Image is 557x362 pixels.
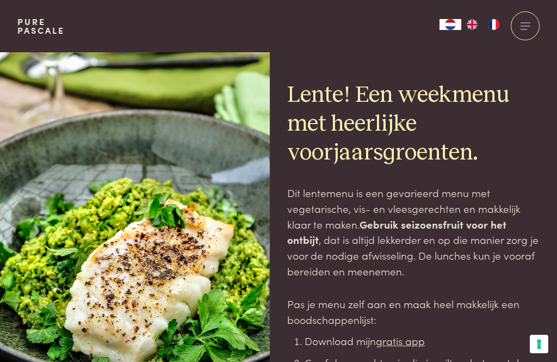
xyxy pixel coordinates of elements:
[305,333,540,349] li: Download mijn
[483,19,505,30] a: FR
[376,333,425,348] a: gratis app
[287,185,540,279] p: Dit lentemenu is een gevarieerd menu met vegetarische, vis- en vleesgerechten en makkelijk klaar ...
[530,335,548,353] button: Uw voorkeuren voor toestemming voor trackingtechnologieën
[287,296,540,327] p: Pas je menu zelf aan en maak heel makkelijk een boodschappenlijst:
[461,19,505,30] ul: Language list
[287,81,540,168] h2: Lente! Een weekmenu met heerlijke voorjaarsgroenten.
[440,19,461,30] a: NL
[461,19,483,30] a: EN
[440,19,505,30] aside: Language selected: Nederlands
[440,19,461,30] div: Language
[287,217,506,247] strong: Gebruik seizoensfruit voor het ontbijt
[17,17,65,35] a: PurePascale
